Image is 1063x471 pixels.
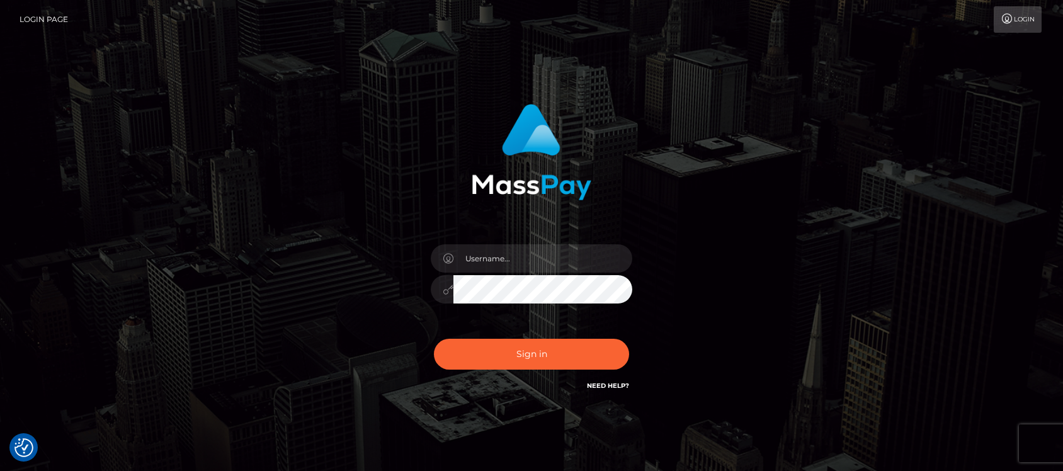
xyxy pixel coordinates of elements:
[14,438,33,457] button: Consent Preferences
[20,6,68,33] a: Login Page
[994,6,1042,33] a: Login
[587,382,629,390] a: Need Help?
[14,438,33,457] img: Revisit consent button
[434,339,629,370] button: Sign in
[453,244,632,273] input: Username...
[472,104,591,200] img: MassPay Login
